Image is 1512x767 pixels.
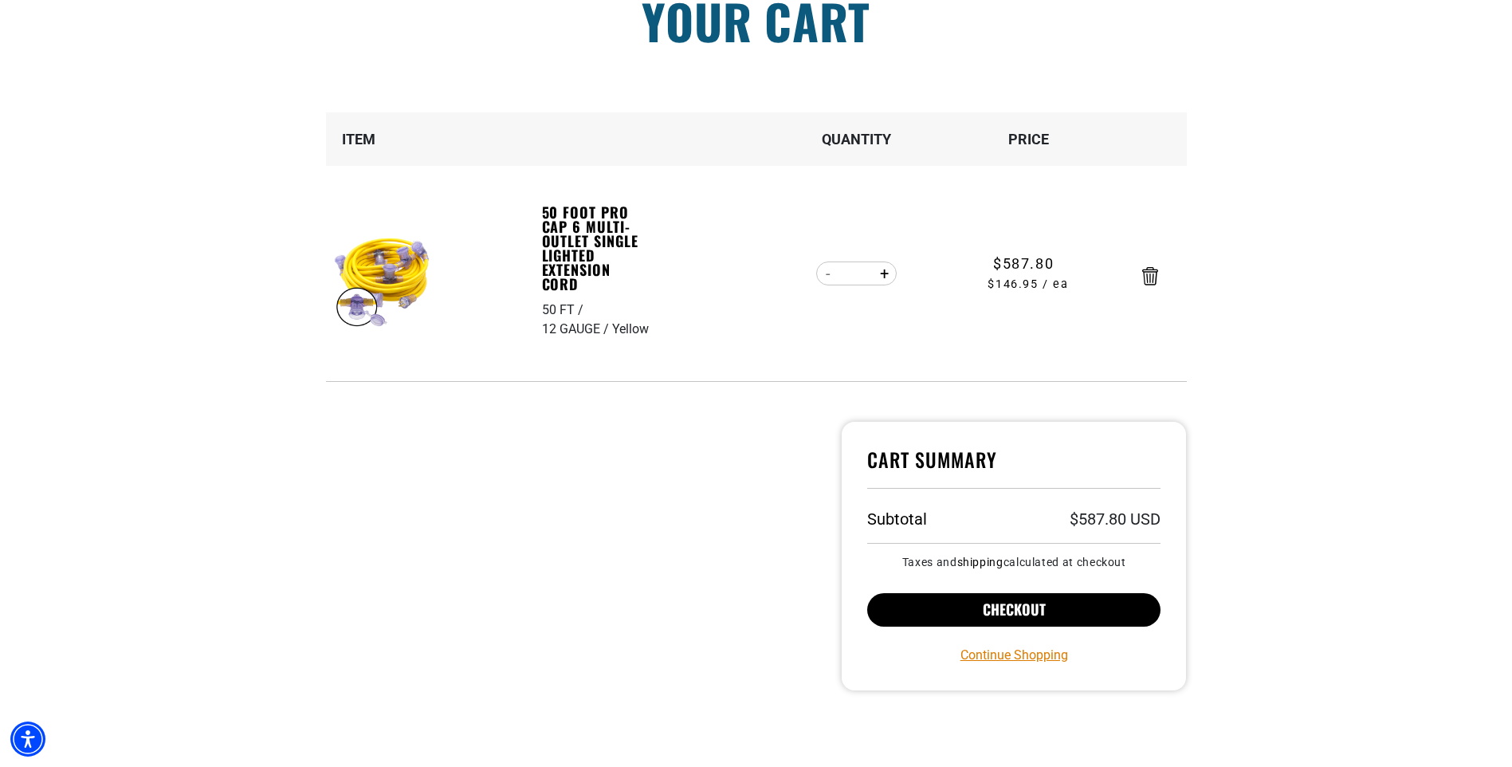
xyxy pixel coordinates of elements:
[867,511,927,527] h3: Subtotal
[867,557,1161,568] small: Taxes and calculated at checkout
[867,447,1161,489] h4: Cart Summary
[770,112,942,166] th: Quantity
[993,253,1054,274] span: $587.80
[943,276,1113,293] span: $146.95 / ea
[326,112,541,166] th: Item
[1142,270,1158,281] a: Remove 50 Foot Pro Cap 6 Multi-Outlet Single Lighted Extension Cord - 50 FT / 12 GAUGE / Yellow
[10,722,45,757] div: Accessibility Menu
[957,556,1003,568] a: shipping
[1070,511,1161,527] p: $587.80 USD
[542,320,612,339] div: 12 GAUGE
[960,646,1068,665] a: Continue Shopping
[942,112,1114,166] th: Price
[841,260,872,287] input: Quantity for 50 Foot Pro Cap 6 Multi-Outlet Single Lighted Extension Cord
[542,205,652,291] a: 50 Foot Pro Cap 6 Multi-Outlet Single Lighted Extension Cord
[332,230,433,330] img: yellow
[542,301,587,320] div: 50 FT
[612,320,649,339] div: Yellow
[867,593,1161,627] button: Checkout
